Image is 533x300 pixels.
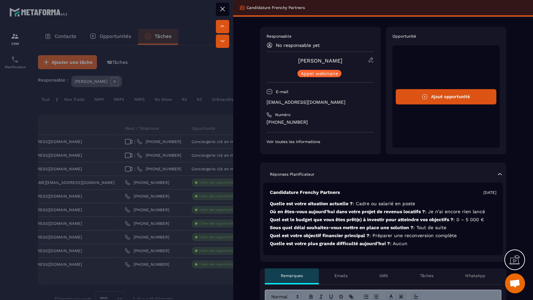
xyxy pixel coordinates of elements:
[425,209,485,214] span: : Je n’ai encore rien lancé
[270,172,314,177] p: Réponses Planificateur
[301,71,338,76] p: Appel webinaire
[270,201,496,207] p: Quelle est votre situation actuelle ?
[390,241,407,246] span: : Aucun
[266,99,374,105] p: [EMAIL_ADDRESS][DOMAIN_NAME]
[334,273,347,278] p: Emails
[266,34,374,39] p: Responsable
[275,112,290,117] p: Numéro
[270,209,496,215] p: Où en êtes-vous aujourd’hui dans votre projet de revenus locatifs ?
[298,58,342,64] a: [PERSON_NAME]
[392,34,500,39] p: Opportunité
[270,217,496,223] p: Quel est le budget que vous êtes prêt(e) à investir pour atteindre vos objectifs ?
[396,89,497,104] button: Ajout opportunité
[369,233,457,238] span: : Préparer une reconversion complète
[270,240,496,247] p: Quelle est votre plus grande difficulté aujourd’hui ?
[505,273,525,293] div: Ouvrir le chat
[379,273,388,278] p: SMS
[266,119,374,125] p: [PHONE_NUMBER]
[270,189,340,196] p: Candidature Frenchy Partners
[453,217,484,222] span: : 0 – 5 000 €
[483,190,496,195] p: [DATE]
[266,139,374,144] p: Voir toutes les informations
[270,225,496,231] p: Sous quel délai souhaitez-vous mettre en place une solution ?
[276,43,320,48] p: No responsable yet
[465,273,485,278] p: WhatsApp
[353,201,415,206] span: : Cadre ou salarié en poste
[247,5,305,10] p: Candidature Frenchy Partners
[270,232,496,239] p: Quel est votre objectif financier principal ?
[276,89,288,94] p: E-mail
[281,273,303,278] p: Remarques
[420,273,433,278] p: Tâches
[413,225,446,230] span: : Tout de suite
